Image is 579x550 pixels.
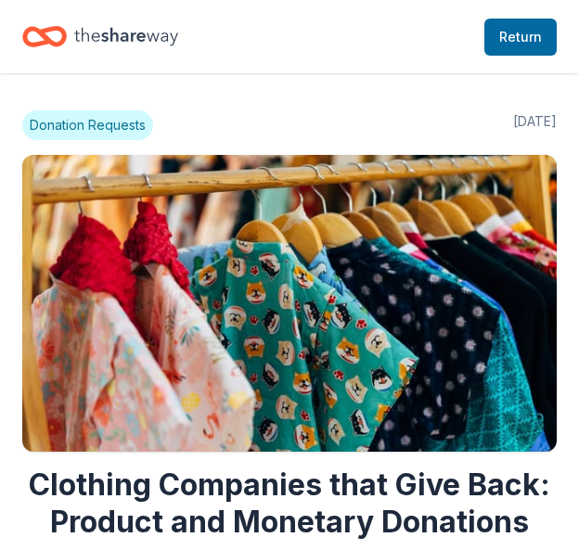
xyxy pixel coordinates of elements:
span: [DATE] [513,110,557,140]
h1: Clothing Companies that Give Back: Product and Monetary Donations [22,467,557,541]
span: Return [499,26,542,48]
a: Home [22,15,178,58]
img: Image for Clothing Companies that Give Back: Product and Monetary Donations [22,155,557,452]
a: Return [484,19,557,56]
span: Donation Requests [22,110,153,140]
